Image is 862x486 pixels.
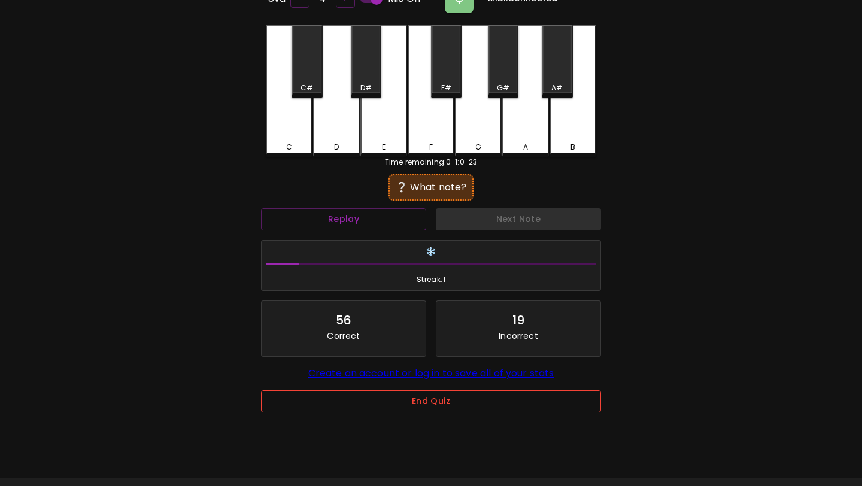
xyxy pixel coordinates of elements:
div: C [286,142,292,153]
span: Streak: 1 [266,274,596,285]
div: D [334,142,339,153]
div: A [523,142,528,153]
div: C# [301,83,313,93]
a: Create an account or log in to save all of your stats [308,366,554,380]
div: G# [497,83,509,93]
div: B [570,142,575,153]
div: F# [441,83,451,93]
div: E [382,142,386,153]
div: ❔ What note? [394,180,468,195]
p: Incorrect [499,330,538,342]
div: G [475,142,481,153]
h6: ❄️ [266,245,596,259]
button: End Quiz [261,390,601,412]
div: D# [360,83,372,93]
div: A# [551,83,563,93]
div: F [429,142,433,153]
div: Time remaining: 0-1:0-23 [266,157,596,168]
div: 19 [512,311,524,330]
p: Correct [327,330,360,342]
div: 56 [336,311,351,330]
button: Replay [261,208,426,230]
